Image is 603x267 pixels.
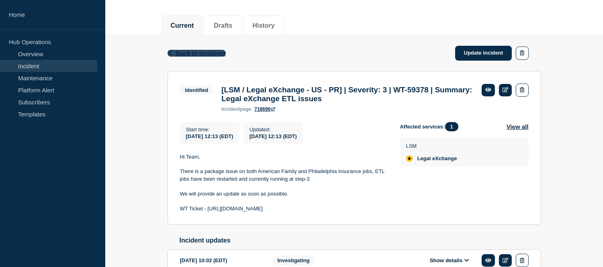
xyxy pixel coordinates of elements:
h2: Incident updates [180,237,541,244]
p: There is a package issue on both American Family and Philadelphia Insurance jobs, ETL jobs have b... [180,168,387,183]
a: Update incident [455,46,512,61]
span: Back to Incidents [176,50,226,57]
span: Identified [180,86,214,95]
span: [DATE] 12:13 (EDT) [186,133,233,139]
button: Show details [427,257,472,264]
div: [DATE] 10:02 (EDT) [180,254,260,267]
div: [DATE] 12:13 (EDT) [249,132,297,139]
span: Legal eXchange [417,155,457,162]
p: page [221,106,251,112]
div: affected [406,155,413,162]
span: Investigating [272,256,315,265]
span: Affected services: [400,122,462,131]
p: Start time : [186,126,233,132]
a: 718696 [254,106,275,112]
button: Drafts [214,22,232,29]
p: Updated : [249,126,297,132]
button: View all [507,122,529,131]
button: Current [171,22,194,29]
p: LSM [406,143,457,149]
h3: [LSM / Legal eXchange - US - PR] | Severity: 3 | WT-59378 | Summary: Legal eXchange ETL issues [221,86,474,103]
button: Back to Incidents [168,50,226,57]
button: History [253,22,275,29]
p: WT Ticket - [URL][DOMAIN_NAME] [180,205,387,212]
span: 1 [445,122,458,131]
span: incident [221,106,240,112]
p: Hi Team, [180,153,387,161]
p: We will provide an update as soon as possible. [180,190,387,198]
